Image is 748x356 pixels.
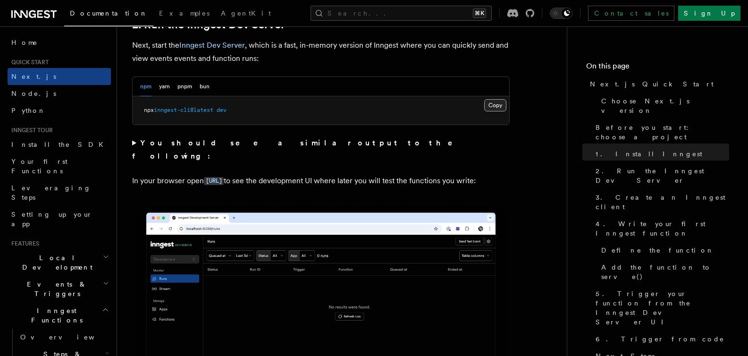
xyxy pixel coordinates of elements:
[8,206,111,232] a: Setting up your app
[8,153,111,179] a: Your first Functions
[473,8,486,18] kbd: ⌘K
[11,90,56,97] span: Node.js
[8,136,111,153] a: Install the SDK
[597,93,729,119] a: Choose Next.js version
[601,96,729,115] span: Choose Next.js version
[592,285,729,331] a: 5. Trigger your function from the Inngest Dev Server UI
[11,158,67,175] span: Your first Functions
[601,263,729,281] span: Add the function to serve()
[592,145,729,162] a: 1. Install Inngest
[596,193,729,212] span: 3. Create an Inngest client
[596,219,729,238] span: 4. Write your first Inngest function
[8,249,111,276] button: Local Development
[132,174,510,188] p: In your browser open to see the development UI where later you will test the functions you write:
[140,77,151,96] button: npm
[550,8,572,19] button: Toggle dark mode
[64,3,153,26] a: Documentation
[17,329,111,346] a: Overview
[8,179,111,206] a: Leveraging Steps
[154,107,213,113] span: inngest-cli@latest
[132,138,466,161] strong: You should see a similar output to the following:
[596,149,702,159] span: 1. Install Inngest
[8,253,103,272] span: Local Development
[596,123,729,142] span: Before you start: choose a project
[8,59,49,66] span: Quick start
[601,246,714,255] span: Define the function
[144,107,154,113] span: npx
[159,9,210,17] span: Examples
[588,6,674,21] a: Contact sales
[8,240,39,247] span: Features
[596,334,724,344] span: 6. Trigger from code
[311,6,492,21] button: Search...⌘K
[586,60,729,76] h4: On this page
[8,280,103,298] span: Events & Triggers
[678,6,740,21] a: Sign Up
[200,77,210,96] button: bun
[177,77,192,96] button: pnpm
[8,276,111,302] button: Events & Triggers
[596,166,729,185] span: 2. Run the Inngest Dev Server
[153,3,215,25] a: Examples
[11,73,56,80] span: Next.js
[70,9,148,17] span: Documentation
[159,77,170,96] button: yarn
[204,176,224,185] a: [URL]
[8,34,111,51] a: Home
[11,141,109,148] span: Install the SDK
[592,162,729,189] a: 2. Run the Inngest Dev Server
[11,211,92,228] span: Setting up your app
[592,189,729,215] a: 3. Create an Inngest client
[592,331,729,348] a: 6. Trigger from code
[8,102,111,119] a: Python
[8,68,111,85] a: Next.js
[484,99,506,111] button: Copy
[586,76,729,93] a: Next.js Quick Start
[8,302,111,329] button: Inngest Functions
[11,107,46,114] span: Python
[132,39,510,65] p: Next, start the , which is a fast, in-memory version of Inngest where you can quickly send and vi...
[597,242,729,259] a: Define the function
[592,119,729,145] a: Before you start: choose a project
[592,215,729,242] a: 4. Write your first Inngest function
[215,3,277,25] a: AgentKit
[20,333,118,341] span: Overview
[8,306,102,325] span: Inngest Functions
[597,259,729,285] a: Add the function to serve()
[221,9,271,17] span: AgentKit
[590,79,714,89] span: Next.js Quick Start
[596,289,729,327] span: 5. Trigger your function from the Inngest Dev Server UI
[204,177,224,185] code: [URL]
[217,107,227,113] span: dev
[8,85,111,102] a: Node.js
[11,184,91,201] span: Leveraging Steps
[179,41,245,50] a: Inngest Dev Server
[11,38,38,47] span: Home
[132,136,510,163] summary: You should see a similar output to the following:
[8,127,53,134] span: Inngest tour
